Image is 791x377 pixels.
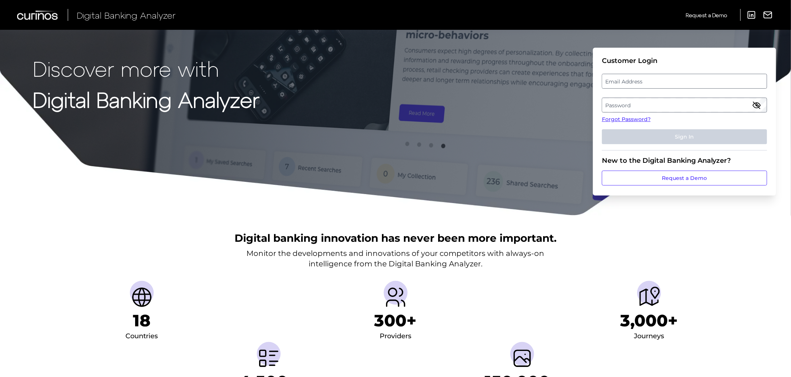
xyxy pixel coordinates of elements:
img: Screenshots [510,346,534,370]
h1: 18 [133,311,150,330]
img: Countries [130,285,154,309]
div: New to the Digital Banking Analyzer? [602,156,767,165]
span: Digital Banking Analyzer [77,10,176,20]
span: Request a Demo [686,12,727,18]
div: Countries [125,330,158,342]
div: Journeys [634,330,664,342]
img: Providers [384,285,408,309]
strong: Digital Banking Analyzer [33,87,259,112]
a: Forgot Password? [602,115,767,123]
a: Request a Demo [686,9,727,21]
h1: 3,000+ [621,311,678,330]
p: Discover more with [33,57,259,80]
div: Providers [380,330,411,342]
label: Email Address [602,75,766,88]
h2: Digital banking innovation has never been more important. [235,231,556,245]
img: Metrics [257,346,281,370]
h1: 300+ [374,311,417,330]
img: Curinos [17,10,59,20]
div: Customer Login [602,57,767,65]
p: Monitor the developments and innovations of your competitors with always-on intelligence from the... [247,248,545,269]
button: Sign In [602,129,767,144]
label: Password [602,98,766,112]
a: Request a Demo [602,171,767,186]
img: Journeys [637,285,661,309]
